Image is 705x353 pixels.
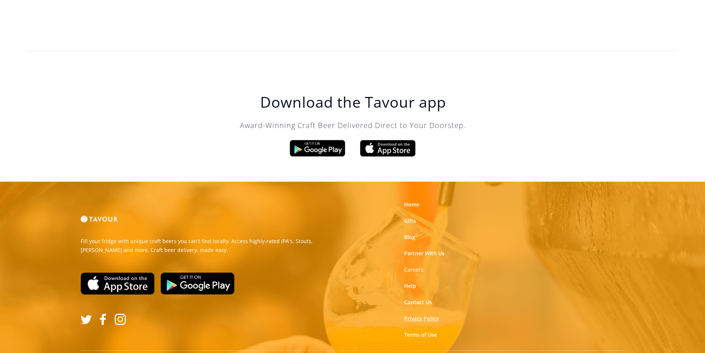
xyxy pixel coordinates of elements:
a: Privacy Policy [404,315,439,322]
a: Home [404,201,419,208]
a: Blog [404,233,415,241]
a: Help [404,282,416,290]
a: Terms of Use [404,331,437,339]
a: Contact Us [404,299,432,306]
a: Gifts [404,217,416,225]
h2: ‍ [19,9,686,24]
a: Partner With Us [404,250,444,257]
a: Careers [404,266,423,273]
h1: Download the Tavour app [205,93,501,111]
p: Fill your fridge with unique craft beers you can't find locally. Access highly-rated IPA's, Stout... [81,237,347,255]
p: Award-Winning Craft Beer Delivered Direct to Your Doorstep. [205,120,501,131]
